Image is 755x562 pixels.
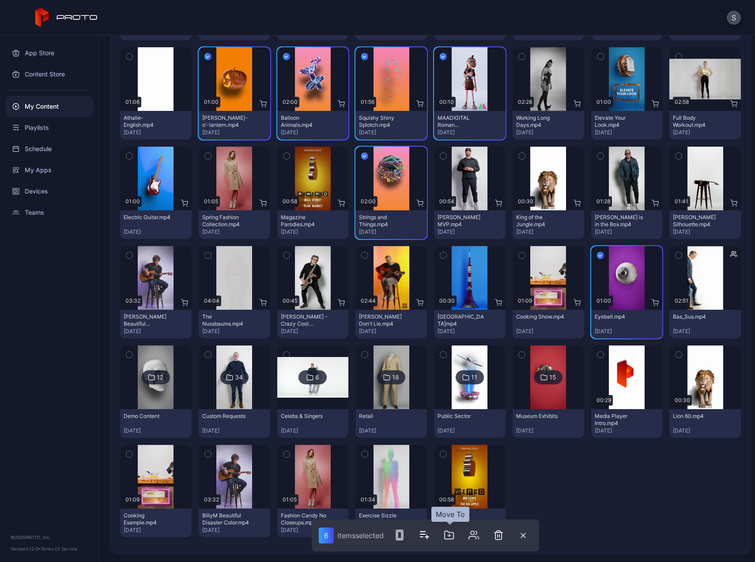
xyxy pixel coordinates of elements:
[120,210,192,239] button: Electric Guitar.mp4[DATE]
[124,214,172,221] div: Electric Guitar.mp4
[120,310,192,338] button: [PERSON_NAME] Beautiful Disaster.mp4[DATE]
[595,328,659,335] div: [DATE]
[235,373,243,381] div: 34
[431,507,469,522] div: Move To
[438,413,486,420] div: Public Sector
[281,129,345,136] div: [DATE]
[359,313,408,327] div: Ryan Pollie's Don't Lie.mp4
[434,310,506,338] button: [GEOGRAPHIC_DATA]mp4[DATE]
[438,328,502,335] div: [DATE]
[513,409,584,438] button: Museum Exhibits[DATE]
[669,210,741,239] button: [PERSON_NAME] Silhouette.mp4[DATE]
[5,64,93,85] a: Content Store
[41,546,77,551] a: Terms Of Service
[202,413,251,420] div: Custom Requests
[120,409,192,438] button: Demo Content[DATE]
[513,310,584,338] button: Cooking Show.mp4[DATE]
[438,114,486,129] div: MAADIGITAL Roman ProtoBox.mp4
[434,111,506,140] button: MAADIGITAL Roman ProtoBox.mp4[DATE]
[513,210,584,239] button: King of the Jungle.mp4[DATE]
[277,111,349,140] button: Balloon Animals.mp4[DATE]
[124,427,188,434] div: [DATE]
[673,214,721,228] div: Billy Morrison's Silhouette.mp4
[359,129,423,136] div: [DATE]
[202,129,267,136] div: [DATE]
[727,11,741,25] button: S
[157,373,163,381] div: 12
[591,409,663,438] button: Media Player Intro.mp4[DATE]
[516,413,565,420] div: Museum Exhibits
[199,310,270,338] button: The Nussbaums.mp4[DATE]
[120,111,192,140] button: Athalie-English.mp4[DATE]
[516,129,581,136] div: [DATE]
[281,313,329,327] div: Scott Page - Crazy Cool Technology.mp4
[277,409,349,438] button: Celebs & Singers[DATE]
[434,409,506,438] button: Public Sector[DATE]
[591,210,663,239] button: [PERSON_NAME] is in the Box.mp4[DATE]
[516,313,565,320] div: Cooking Show.mp4
[359,512,408,526] div: Exercise Sizzle Lizzy.mp4
[281,512,329,526] div: Fashion Candy No Closeups.mp4
[438,427,502,434] div: [DATE]
[595,114,643,129] div: Elevate Your Look.mp4
[359,214,408,228] div: Strings and Things.mp4
[5,117,93,138] div: Playlists
[277,210,349,239] button: Magazine Parodies.mp4[DATE]
[673,313,721,320] div: Bas_Sus.mp4
[516,328,581,335] div: [DATE]
[355,210,427,239] button: Strings and Things.mp4[DATE]
[434,509,506,537] button: Magazine Covers.mp4[DATE]
[595,313,643,320] div: Eyeball.mp4
[355,310,427,338] button: [PERSON_NAME] Don't Lie.mp4[DATE]
[5,138,93,159] div: Schedule
[199,210,270,239] button: Spring Fashion Collection.mp4[DATE]
[516,114,565,129] div: Working Long Days.mp4
[202,427,267,434] div: [DATE]
[5,96,93,117] a: My Content
[124,228,188,235] div: [DATE]
[199,111,270,140] button: [PERSON_NAME]-o'-lantern.mp4[DATE]
[595,413,643,427] div: Media Player Intro.mp4
[673,114,721,129] div: Full Body Workout.mp4
[471,373,477,381] div: 11
[355,509,427,537] button: Exercise Sizzle [PERSON_NAME].mp4[DATE]
[673,413,721,420] div: Lion 60.mp4
[359,427,423,434] div: [DATE]
[124,512,172,526] div: Cooking Example.mp4
[120,509,192,537] button: Cooking Example.mp4[DATE]
[673,328,737,335] div: [DATE]
[11,534,88,541] div: © 2025 PROTO, Inc.
[438,313,486,327] div: Tokyo Tower.mp4
[124,114,172,129] div: Athalie-English.mp4
[281,413,329,420] div: Celebs & Singers
[199,509,270,537] button: BillyM Beautiful Disaster Color.mp4[DATE]
[199,409,270,438] button: Custom Requests[DATE]
[669,111,741,140] button: Full Body Workout.mp4[DATE]
[438,214,486,228] div: Albert Pujols MVP.mp4
[5,159,93,181] div: My Apps
[591,111,663,140] button: Elevate Your Look.mp4[DATE]
[359,328,423,335] div: [DATE]
[438,129,502,136] div: [DATE]
[124,328,188,335] div: [DATE]
[669,310,741,338] button: Bas_Sus.mp4[DATE]
[673,129,737,136] div: [DATE]
[595,214,643,228] div: Howie Mandel is in the Box.mp4
[202,527,267,534] div: [DATE]
[591,310,663,338] button: Eyeball.mp4[DATE]
[124,129,188,136] div: [DATE]
[516,427,581,434] div: [DATE]
[516,228,581,235] div: [DATE]
[337,531,384,540] div: item s selected
[355,111,427,140] button: Squishy Shiny Splotch.mp4[DATE]
[359,228,423,235] div: [DATE]
[281,214,329,228] div: Magazine Parodies.mp4
[124,313,172,327] div: Billy Morrison's Beautiful Disaster.mp4
[124,527,188,534] div: [DATE]
[438,228,502,235] div: [DATE]
[202,214,251,228] div: Spring Fashion Collection.mp4
[277,310,349,338] button: [PERSON_NAME] - Crazy Cool Technology.mp4[DATE]
[595,129,659,136] div: [DATE]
